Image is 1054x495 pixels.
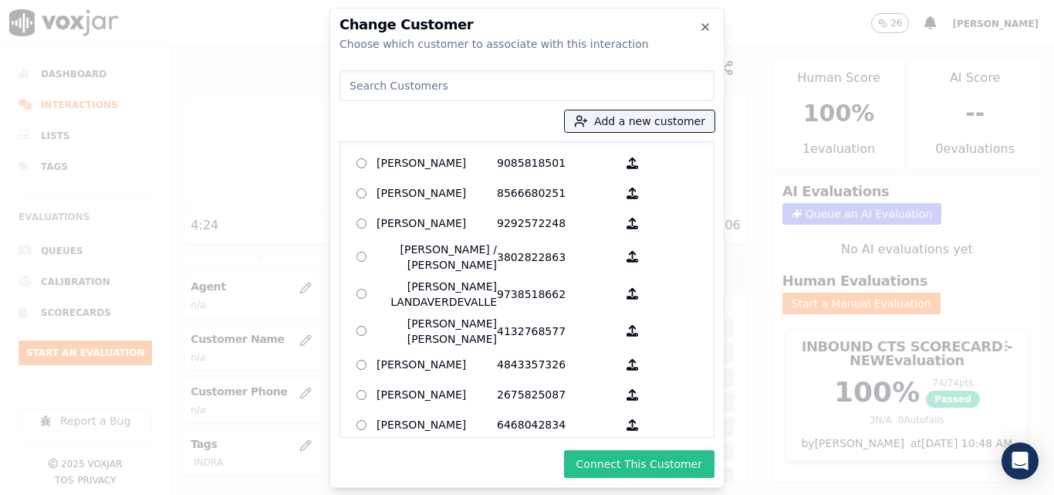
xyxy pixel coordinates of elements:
[617,383,647,407] button: [PERSON_NAME] 2675825087
[617,212,647,236] button: [PERSON_NAME] 9292572248
[377,212,497,236] p: [PERSON_NAME]
[356,188,367,198] input: [PERSON_NAME] 8566680251
[377,151,497,175] p: [PERSON_NAME]
[617,413,647,437] button: [PERSON_NAME] 6468042834
[617,353,647,377] button: [PERSON_NAME] 4843357326
[356,219,367,229] input: [PERSON_NAME] 9292572248
[356,289,367,299] input: [PERSON_NAME] LANDAVERDEVALLE 9738518662
[617,151,647,175] button: [PERSON_NAME] 9085818501
[377,353,497,377] p: [PERSON_NAME]
[377,279,497,310] p: [PERSON_NAME] LANDAVERDEVALLE
[497,383,617,407] p: 2675825087
[356,252,367,262] input: [PERSON_NAME] / [PERSON_NAME] 3802822863
[497,212,617,236] p: 9292572248
[617,242,647,273] button: [PERSON_NAME] / [PERSON_NAME] 3802822863
[377,242,497,273] p: [PERSON_NAME] / [PERSON_NAME]
[565,110,714,132] button: Add a new customer
[356,326,367,336] input: [PERSON_NAME] [PERSON_NAME] 4132768577
[564,450,714,478] button: Connect This Customer
[377,383,497,407] p: [PERSON_NAME]
[340,18,714,32] h2: Change Customer
[340,70,714,101] input: Search Customers
[377,181,497,205] p: [PERSON_NAME]
[377,413,497,437] p: [PERSON_NAME]
[356,158,367,168] input: [PERSON_NAME] 9085818501
[497,151,617,175] p: 9085818501
[497,181,617,205] p: 8566680251
[497,353,617,377] p: 4843357326
[356,420,367,430] input: [PERSON_NAME] 6468042834
[377,316,497,347] p: [PERSON_NAME] [PERSON_NAME]
[497,242,617,273] p: 3802822863
[497,279,617,310] p: 9738518662
[497,316,617,347] p: 4132768577
[617,279,647,310] button: [PERSON_NAME] LANDAVERDEVALLE 9738518662
[1002,442,1039,480] div: Open Intercom Messenger
[617,181,647,205] button: [PERSON_NAME] 8566680251
[497,413,617,437] p: 6468042834
[340,36,714,52] div: Choose which customer to associate with this interaction
[356,360,367,370] input: [PERSON_NAME] 4843357326
[356,390,367,400] input: [PERSON_NAME] 2675825087
[617,316,647,347] button: [PERSON_NAME] [PERSON_NAME] 4132768577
